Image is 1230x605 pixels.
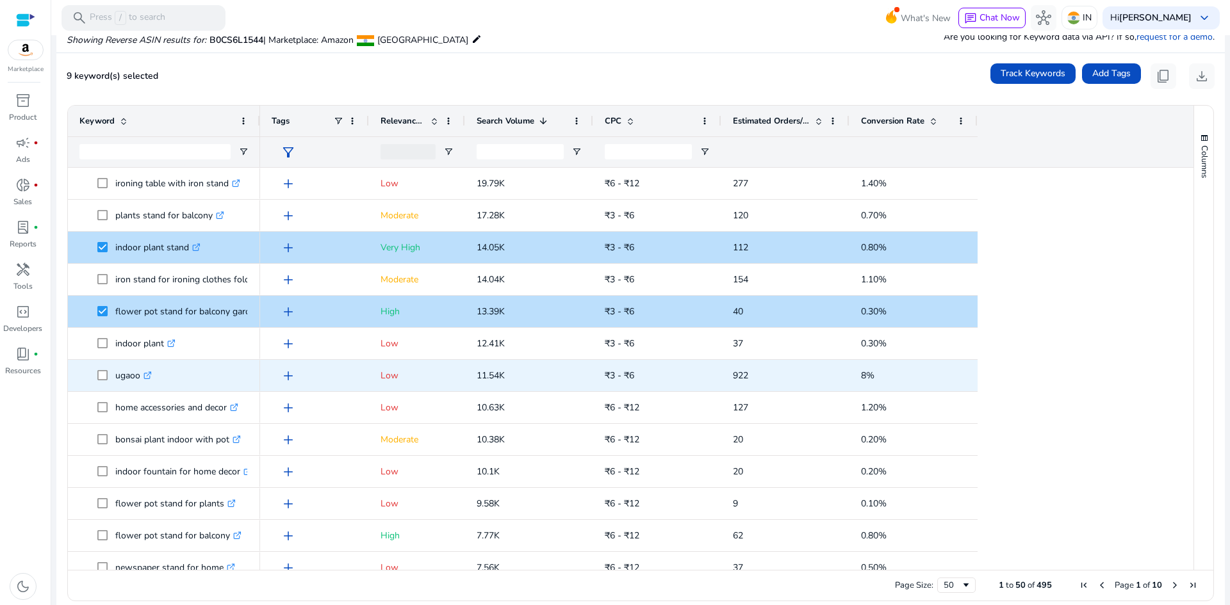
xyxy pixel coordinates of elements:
[9,111,37,123] p: Product
[477,273,505,286] span: 14.04K
[381,426,454,453] p: Moderate
[281,208,296,223] span: add
[605,337,634,350] span: ₹3 - ₹6
[733,465,743,478] span: 20
[281,272,296,287] span: add
[90,11,165,25] p: Press to search
[477,401,505,414] span: 10.63K
[115,298,272,325] p: flower pot stand for balcony garden
[733,177,748,190] span: 277
[1001,67,1065,80] span: Track Keywords
[377,34,468,46] span: [GEOGRAPHIC_DATA]
[67,34,206,46] i: Showing Reverse ASIN results for:
[477,529,500,542] span: 7.77K
[281,304,296,319] span: add
[861,561,887,574] span: 0.50%
[115,266,307,293] p: iron stand for ironing clothes foldable square
[733,433,743,446] span: 20
[8,40,43,60] img: amazon.svg
[115,522,242,549] p: flower pot stand for balcony
[861,209,887,222] span: 0.70%
[477,497,500,510] span: 9.58K
[895,579,933,591] div: Page Size:
[477,305,505,318] span: 13.39K
[1028,579,1035,591] span: of
[477,337,505,350] span: 12.41K
[5,365,41,376] p: Resources
[861,497,887,510] span: 0.10%
[477,241,505,254] span: 14.05K
[861,337,887,350] span: 0.30%
[281,528,296,544] span: add
[115,170,240,197] p: ironing table with iron stand
[477,433,505,446] span: 10.38K
[381,234,454,261] p: Very High
[281,496,296,512] span: add
[72,10,87,26] span: search
[13,196,32,207] p: Sales
[1037,579,1052,591] span: 495
[281,176,296,191] span: add
[13,280,33,292] p: Tools
[281,368,296,383] span: add
[605,529,639,542] span: ₹6 - ₹12
[733,273,748,286] span: 154
[937,577,976,593] div: Page Size
[605,115,621,127] span: CPC
[605,305,634,318] span: ₹3 - ₹6
[861,177,887,190] span: 1.40%
[8,65,44,74] p: Marketplace
[1067,12,1080,24] img: in.svg
[733,561,743,574] span: 37
[477,561,500,574] span: 7.56K
[1079,580,1089,590] div: First Page
[15,346,31,362] span: book_4
[381,330,454,357] p: Low
[605,465,639,478] span: ₹6 - ₹12
[1082,63,1141,84] button: Add Tags
[861,273,887,286] span: 1.10%
[958,8,1026,28] button: chatChat Now
[944,579,961,591] div: 50
[272,115,290,127] span: Tags
[1083,6,1092,29] p: IN
[733,401,748,414] span: 127
[605,241,634,254] span: ₹3 - ₹6
[381,458,454,485] p: Low
[1015,579,1026,591] span: 50
[115,330,176,357] p: indoor plant
[605,144,692,159] input: CPC Filter Input
[1036,10,1051,26] span: hub
[477,209,505,222] span: 17.28K
[67,70,158,82] span: 9 keyword(s) selected
[115,426,241,453] p: bonsai plant indoor with pot
[381,266,454,293] p: Moderate
[10,238,37,250] p: Reports
[700,147,710,157] button: Open Filter Menu
[115,11,126,25] span: /
[477,115,534,127] span: Search Volume
[115,234,201,261] p: indoor plant stand
[605,497,639,510] span: ₹6 - ₹12
[281,336,296,351] span: add
[3,323,42,334] p: Developers
[733,529,743,542] span: 62
[605,369,634,382] span: ₹3 - ₹6
[477,465,500,478] span: 10.1K
[443,147,454,157] button: Open Filter Menu
[861,241,887,254] span: 0.80%
[1199,145,1210,178] span: Columns
[115,458,252,485] p: indoor fountain for home decor
[571,147,582,157] button: Open Filter Menu
[281,240,296,255] span: add
[901,7,951,29] span: What's New
[605,273,634,286] span: ₹3 - ₹6
[1092,67,1131,80] span: Add Tags
[477,177,505,190] span: 19.79K
[1119,12,1192,24] b: [PERSON_NAME]
[861,529,887,542] span: 0.80%
[733,209,748,222] span: 120
[281,145,296,160] span: filter_alt
[79,115,115,127] span: Keyword
[15,579,31,594] span: dark_mode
